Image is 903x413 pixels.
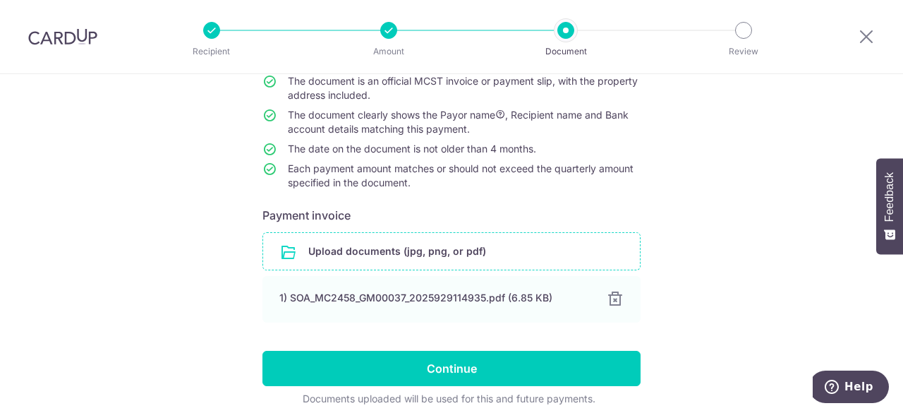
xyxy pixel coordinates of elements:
[262,207,641,224] h6: Payment invoice
[288,109,629,135] span: The document clearly shows the Payor name , Recipient name and Bank account details matching this...
[514,44,618,59] p: Document
[159,44,264,59] p: Recipient
[262,392,635,406] div: Documents uploaded will be used for this and future payments.
[288,162,634,188] span: Each payment amount matches or should not exceed the quarterly amount specified in the document.
[28,28,97,45] img: CardUp
[337,44,441,59] p: Amount
[262,351,641,386] input: Continue
[883,172,896,222] span: Feedback
[262,232,641,270] div: Upload documents (jpg, png, or pdf)
[876,158,903,254] button: Feedback - Show survey
[279,291,590,305] div: 1) SOA_MC2458_GM00037_2025929114935.pdf (6.85 KB)
[813,371,889,406] iframe: Opens a widget where you can find more information
[288,75,638,101] span: The document is an official MCST invoice or payment slip, with the property address included.
[691,44,796,59] p: Review
[288,143,536,155] span: The date on the document is not older than 4 months.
